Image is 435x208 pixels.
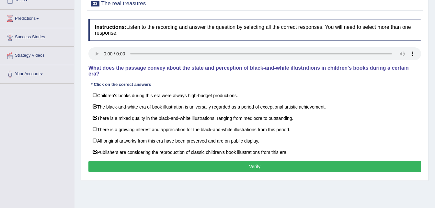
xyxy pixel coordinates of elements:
[88,135,421,146] label: All original artworks from this era have been preserved and are on public display.
[88,101,421,112] label: The black-and-white era of book illustration is universally regarded as a period of exceptional a...
[91,1,99,6] span: 33
[88,161,421,172] button: Verify
[88,65,421,76] h4: What does the passage convey about the state and perception of black-and-white illustrations in c...
[95,24,126,30] b: Instructions:
[0,65,74,81] a: Your Account
[88,112,421,124] label: There is a mixed quality in the black-and-white illustrations, ranging from mediocre to outstanding.
[101,0,146,6] small: The real treasures
[88,89,421,101] label: Children's books during this era were always high-budget productions.
[88,19,421,41] h4: Listen to the recording and answer the question by selecting all the correct responses. You will ...
[0,28,74,44] a: Success Stories
[0,47,74,63] a: Strategy Videos
[88,123,421,135] label: There is a growing interest and appreciation for the black-and-white illustrations from this period.
[88,82,154,88] div: * Click on the correct answers
[88,146,421,158] label: Publishers are considering the reproduction of classic children's book illustrations from this era.
[0,10,74,26] a: Predictions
